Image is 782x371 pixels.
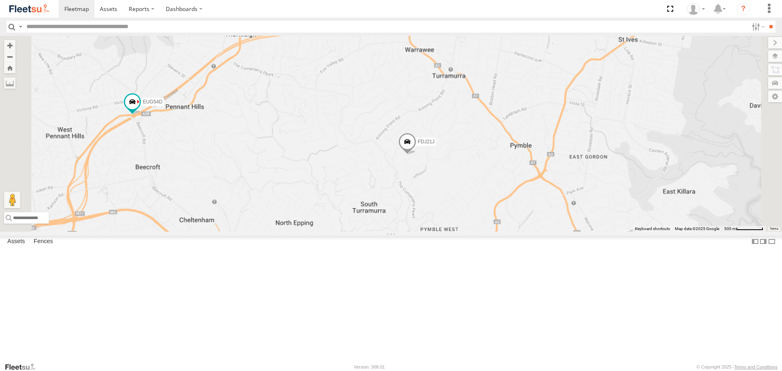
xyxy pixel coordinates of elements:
span: 500 m [724,226,736,231]
button: Keyboard shortcuts [635,226,670,232]
div: Version: 308.01 [354,364,385,369]
a: Terms and Conditions [734,364,778,369]
label: Hide Summary Table [768,236,776,248]
button: Zoom Home [4,62,15,73]
label: Map Settings [768,91,782,102]
div: Piers Hill [684,3,708,15]
img: fleetsu-logo-horizontal.svg [8,3,51,14]
a: Terms (opens in new tab) [770,227,778,230]
i: ? [737,2,750,15]
label: Dock Summary Table to the Left [751,236,759,248]
label: Search Query [17,21,24,33]
label: Assets [3,236,29,248]
button: Map scale: 500 m per 63 pixels [722,226,766,232]
button: Drag Pegman onto the map to open Street View [4,192,20,208]
label: Dock Summary Table to the Right [759,236,767,248]
button: Zoom out [4,51,15,62]
span: EUG54D [143,99,163,105]
span: FDJ21J [418,139,435,145]
span: Map data ©2025 Google [675,226,719,231]
a: Visit our Website [4,363,42,371]
div: © Copyright 2025 - [696,364,778,369]
label: Fences [30,236,57,248]
label: Measure [4,77,15,89]
button: Zoom in [4,40,15,51]
label: Search Filter Options [749,21,766,33]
